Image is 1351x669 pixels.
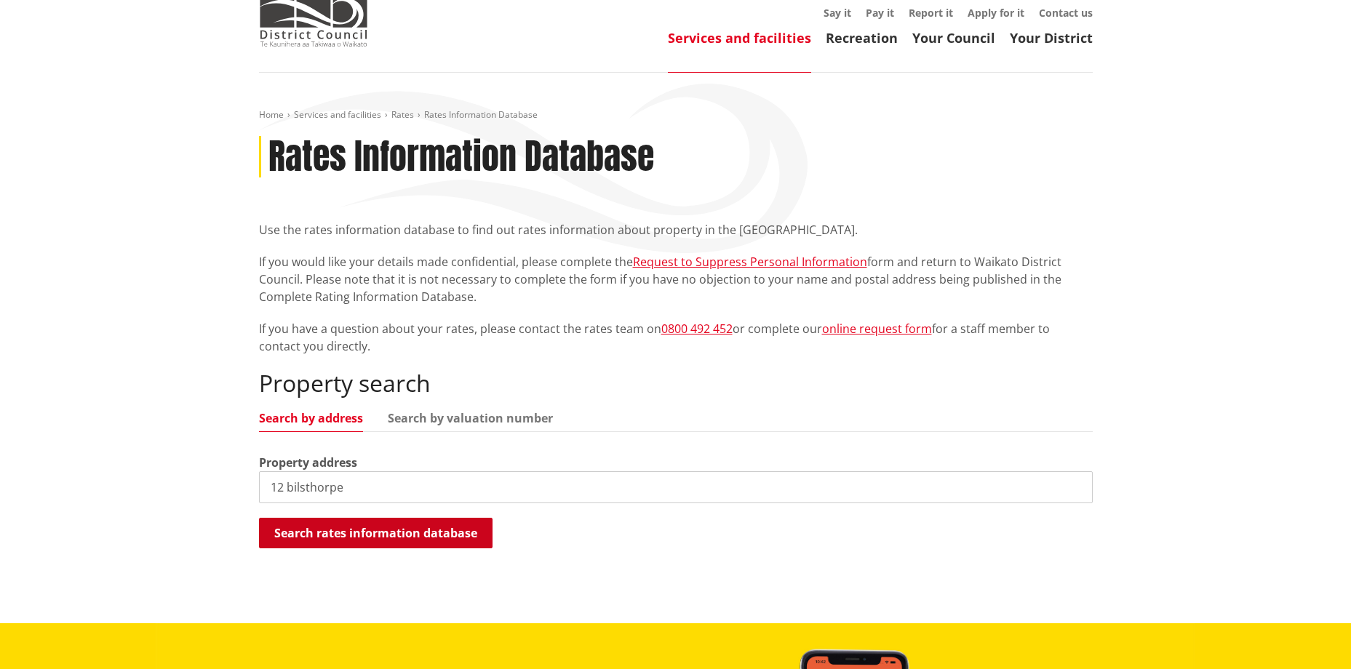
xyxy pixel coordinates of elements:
[259,454,357,471] label: Property address
[633,254,867,270] a: Request to Suppress Personal Information
[909,6,953,20] a: Report it
[424,108,538,121] span: Rates Information Database
[259,369,1093,397] h2: Property search
[668,29,811,47] a: Services and facilities
[824,6,851,20] a: Say it
[866,6,894,20] a: Pay it
[259,518,493,548] button: Search rates information database
[259,412,363,424] a: Search by address
[822,321,932,337] a: online request form
[391,108,414,121] a: Rates
[268,136,654,178] h1: Rates Information Database
[968,6,1024,20] a: Apply for it
[259,320,1093,355] p: If you have a question about your rates, please contact the rates team on or complete our for a s...
[1284,608,1336,660] iframe: Messenger Launcher
[1039,6,1093,20] a: Contact us
[1010,29,1093,47] a: Your District
[388,412,553,424] a: Search by valuation number
[259,109,1093,121] nav: breadcrumb
[912,29,995,47] a: Your Council
[826,29,898,47] a: Recreation
[661,321,733,337] a: 0800 492 452
[259,108,284,121] a: Home
[259,471,1093,503] input: e.g. Duke Street NGARUAWAHIA
[294,108,381,121] a: Services and facilities
[259,221,1093,239] p: Use the rates information database to find out rates information about property in the [GEOGRAPHI...
[259,253,1093,305] p: If you would like your details made confidential, please complete the form and return to Waikato ...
